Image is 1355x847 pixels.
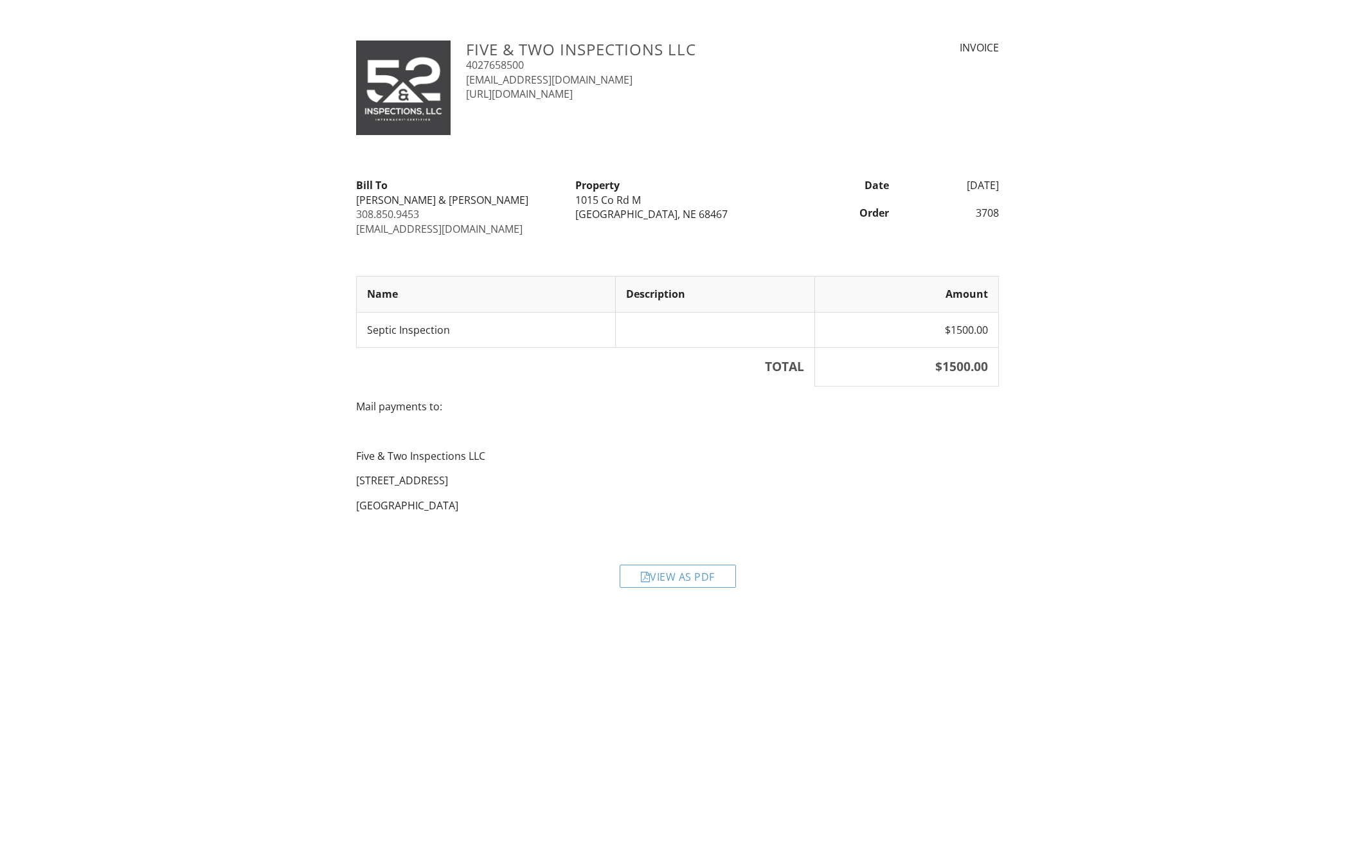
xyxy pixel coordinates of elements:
[356,222,523,236] a: [EMAIL_ADDRESS][DOMAIN_NAME]
[575,193,779,207] div: 1015 Co Rd M
[850,41,999,55] div: INVOICE
[575,178,620,192] strong: Property
[466,73,633,87] a: [EMAIL_ADDRESS][DOMAIN_NAME]
[815,277,999,312] th: Amount
[620,565,736,588] div: View as PDF
[897,206,1007,220] div: 3708
[575,207,779,221] div: [GEOGRAPHIC_DATA], NE 68467
[356,207,419,221] a: 308.850.9453
[815,312,999,347] td: $1500.00
[787,178,897,192] div: Date
[356,473,999,487] p: [STREET_ADDRESS]
[466,87,573,101] a: [URL][DOMAIN_NAME]
[897,178,1007,192] div: [DATE]
[356,193,560,207] div: [PERSON_NAME] & [PERSON_NAME]
[815,348,999,387] th: $1500.00
[356,399,999,414] p: Mail payments to:
[466,41,834,58] h3: Five & Two Inspections LLC
[356,449,999,463] p: Five & Two Inspections LLC
[620,573,736,587] a: View as PDF
[466,58,524,72] a: 4027658500
[356,178,388,192] strong: Bill To
[787,206,897,220] div: Order
[356,41,451,135] img: 5-and-2-logo-dark.png
[356,498,999,513] p: [GEOGRAPHIC_DATA]
[357,312,616,347] td: Septic Inspection
[615,277,815,312] th: Description
[357,277,616,312] th: Name
[357,348,815,387] th: TOTAL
